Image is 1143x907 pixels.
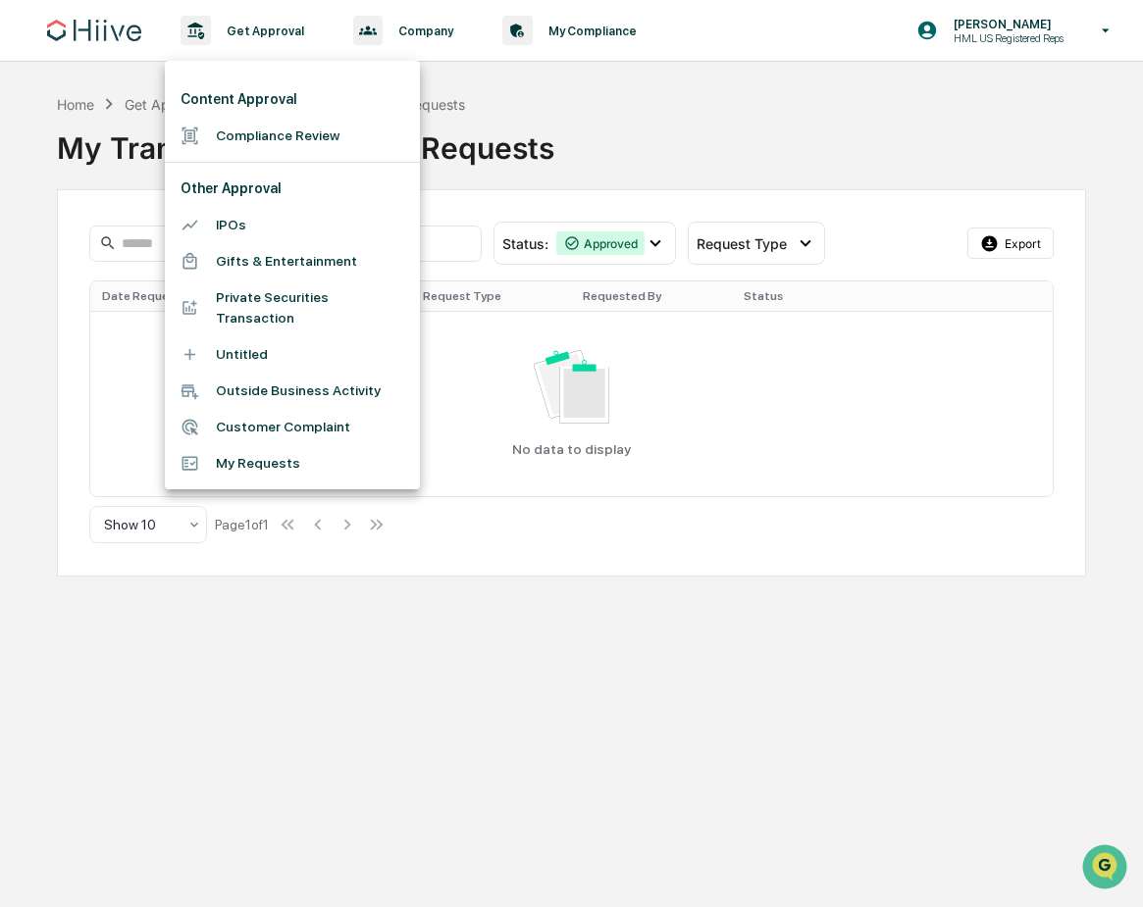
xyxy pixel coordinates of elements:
li: Customer Complaint [165,409,420,445]
a: 🖐️Preclearance [12,239,134,275]
img: 1746055101610-c473b297-6a78-478c-a979-82029cc54cd1 [20,150,55,185]
li: Private Securities Transaction [165,279,420,336]
button: Start new chat [334,156,357,179]
div: We're available if you need us! [67,170,248,185]
div: 🔎 [20,286,35,302]
div: Start new chat [67,150,322,170]
a: 🗄️Attestations [134,239,251,275]
span: Pylon [195,332,237,347]
li: Outside Business Activity [165,373,420,409]
li: Gifts & Entertainment [165,243,420,279]
span: Preclearance [39,247,127,267]
div: 🗄️ [142,249,158,265]
span: Attestations [162,247,243,267]
a: Powered byPylon [138,331,237,347]
a: 🔎Data Lookup [12,277,131,312]
li: Compliance Review [165,118,420,154]
p: How can we help? [20,41,357,73]
li: Other Approval [165,171,420,207]
span: Data Lookup [39,284,124,304]
div: 🖐️ [20,249,35,265]
li: Content Approval [165,81,420,118]
li: Untitled [165,336,420,373]
iframe: Open customer support [1080,842,1133,895]
li: IPOs [165,207,420,243]
li: My Requests [165,445,420,481]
